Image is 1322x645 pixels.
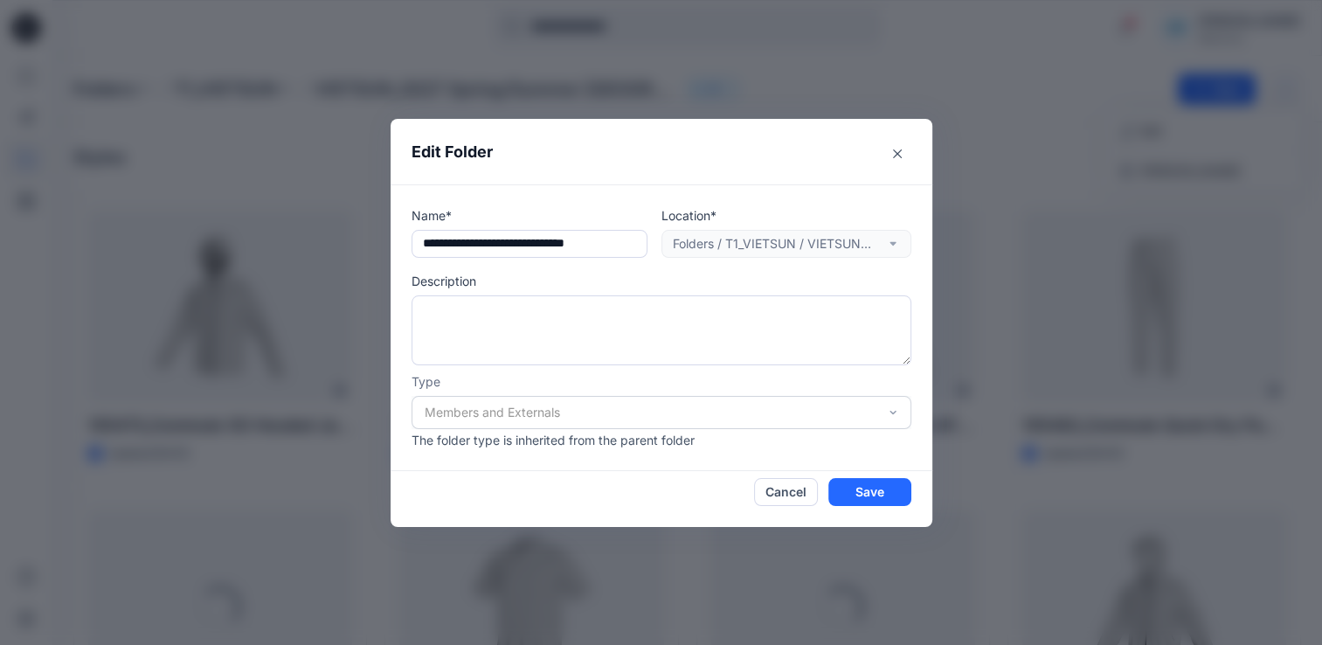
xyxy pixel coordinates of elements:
header: Edit Folder [391,119,932,184]
button: Save [828,478,911,506]
p: Type [412,372,911,391]
p: Name* [412,206,647,225]
p: The folder type is inherited from the parent folder [412,431,911,449]
p: Location* [661,206,911,225]
p: Description [412,272,911,290]
button: Close [883,140,911,168]
button: Cancel [754,478,818,506]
